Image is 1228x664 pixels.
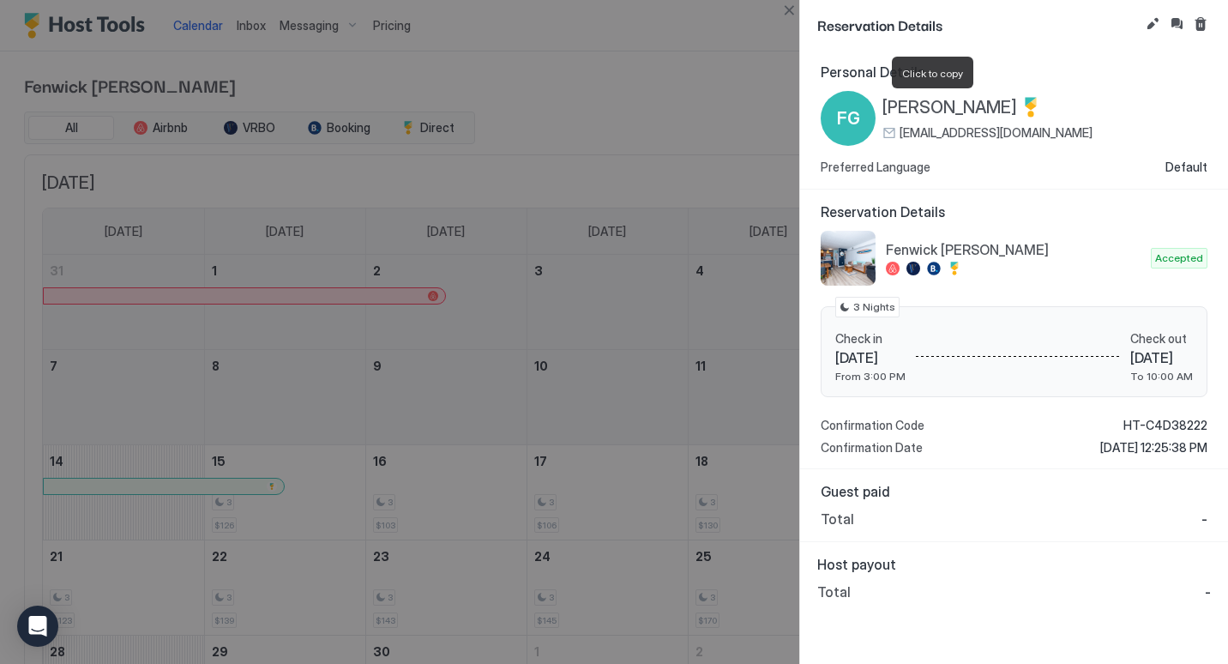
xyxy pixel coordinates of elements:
[821,440,923,456] span: Confirmation Date
[1190,14,1211,34] button: Cancel reservation
[1130,331,1193,347] span: Check out
[835,349,906,366] span: [DATE]
[1155,251,1203,266] span: Accepted
[1205,583,1211,601] span: -
[882,97,1017,118] span: [PERSON_NAME]
[835,331,906,347] span: Check in
[900,125,1093,141] span: [EMAIL_ADDRESS][DOMAIN_NAME]
[821,418,924,433] span: Confirmation Code
[821,203,1207,220] span: Reservation Details
[821,63,1207,81] span: Personal Details
[821,510,854,528] span: Total
[835,370,906,383] span: From 3:00 PM
[1166,14,1187,34] button: Inbox
[853,299,895,315] span: 3 Nights
[817,14,1139,35] span: Reservation Details
[837,106,860,131] span: FG
[886,241,1144,258] span: Fenwick [PERSON_NAME]
[821,160,930,175] span: Preferred Language
[821,483,1207,500] span: Guest paid
[1130,349,1193,366] span: [DATE]
[1130,370,1193,383] span: To 10:00 AM
[902,67,963,80] span: Click to copy
[821,231,876,286] div: listing image
[1201,510,1207,528] span: -
[1123,418,1207,433] span: HT-C4D38222
[1100,440,1207,456] span: [DATE] 12:25:38 PM
[817,583,851,601] span: Total
[1142,14,1163,34] button: Edit reservation
[1165,160,1207,175] span: Default
[17,606,58,647] div: Open Intercom Messenger
[817,556,1211,573] span: Host payout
